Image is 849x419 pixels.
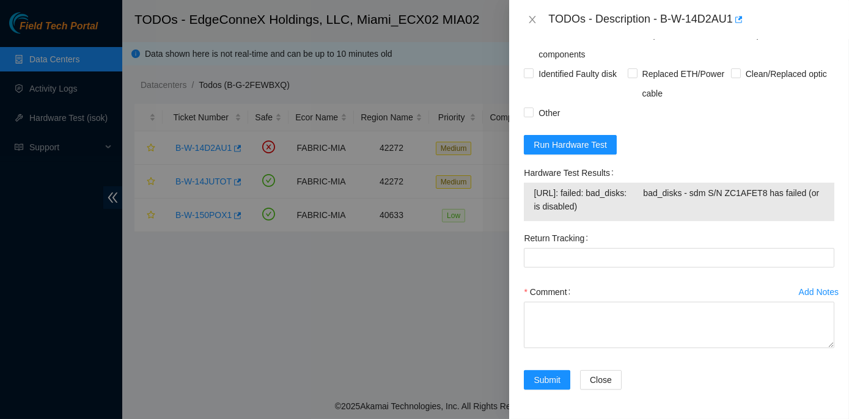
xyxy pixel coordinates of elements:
div: Add Notes [799,288,839,296]
span: close [527,15,537,24]
span: Close [590,373,612,387]
span: Run Hardware Test [534,138,607,151]
span: Submit [534,373,560,387]
div: TODOs - Description - B-W-14D2AU1 [548,10,834,29]
span: Reseated components [534,25,627,64]
span: Identified Faulty disk [534,64,622,84]
button: Submit [524,370,570,390]
span: Clean/Replaced optic [741,64,832,84]
label: Hardware Test Results [524,163,618,183]
button: Add Notes [798,282,839,302]
button: Close [580,370,622,390]
label: Return Tracking [524,228,593,248]
input: Return Tracking [524,248,834,268]
textarea: Comment [524,302,834,348]
button: Close [524,14,541,26]
span: Replaced ETH/Power cable [638,64,731,103]
label: Comment [524,282,575,302]
span: [URL]: failed: bad_disks: bad_disks - sdm S/N ZC1AFET8 has failed (or is disabled) [534,186,825,213]
button: Run Hardware Test [524,135,617,155]
span: Other [534,103,565,123]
